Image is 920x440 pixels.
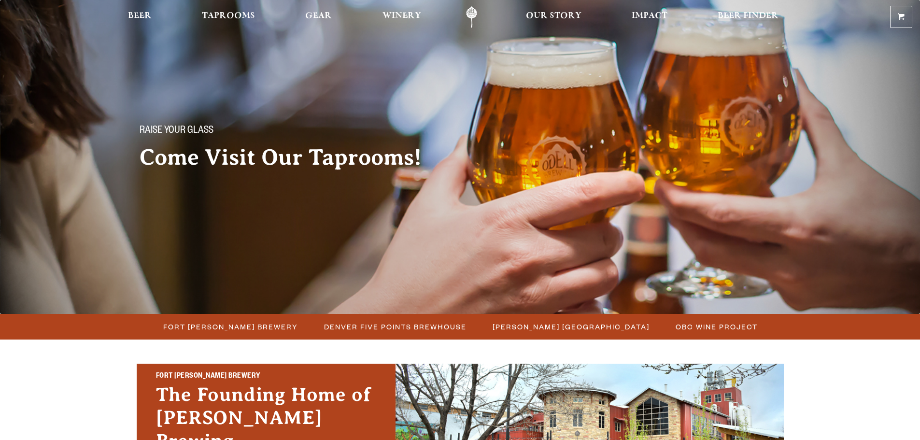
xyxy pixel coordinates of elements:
[493,320,650,334] span: [PERSON_NAME] [GEOGRAPHIC_DATA]
[324,320,467,334] span: Denver Five Points Brewhouse
[676,320,758,334] span: OBC Wine Project
[140,125,213,138] span: Raise your glass
[376,6,427,28] a: Winery
[196,6,261,28] a: Taprooms
[140,145,441,170] h2: Come Visit Our Taprooms!
[157,320,303,334] a: Fort [PERSON_NAME] Brewery
[711,6,785,28] a: Beer Finder
[128,12,152,20] span: Beer
[299,6,338,28] a: Gear
[318,320,471,334] a: Denver Five Points Brewhouse
[382,12,421,20] span: Winery
[122,6,158,28] a: Beer
[156,370,376,383] h2: Fort [PERSON_NAME] Brewery
[625,6,674,28] a: Impact
[305,12,332,20] span: Gear
[632,12,667,20] span: Impact
[453,6,490,28] a: Odell Home
[487,320,654,334] a: [PERSON_NAME] [GEOGRAPHIC_DATA]
[718,12,778,20] span: Beer Finder
[670,320,763,334] a: OBC Wine Project
[202,12,255,20] span: Taprooms
[163,320,298,334] span: Fort [PERSON_NAME] Brewery
[520,6,588,28] a: Our Story
[526,12,581,20] span: Our Story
